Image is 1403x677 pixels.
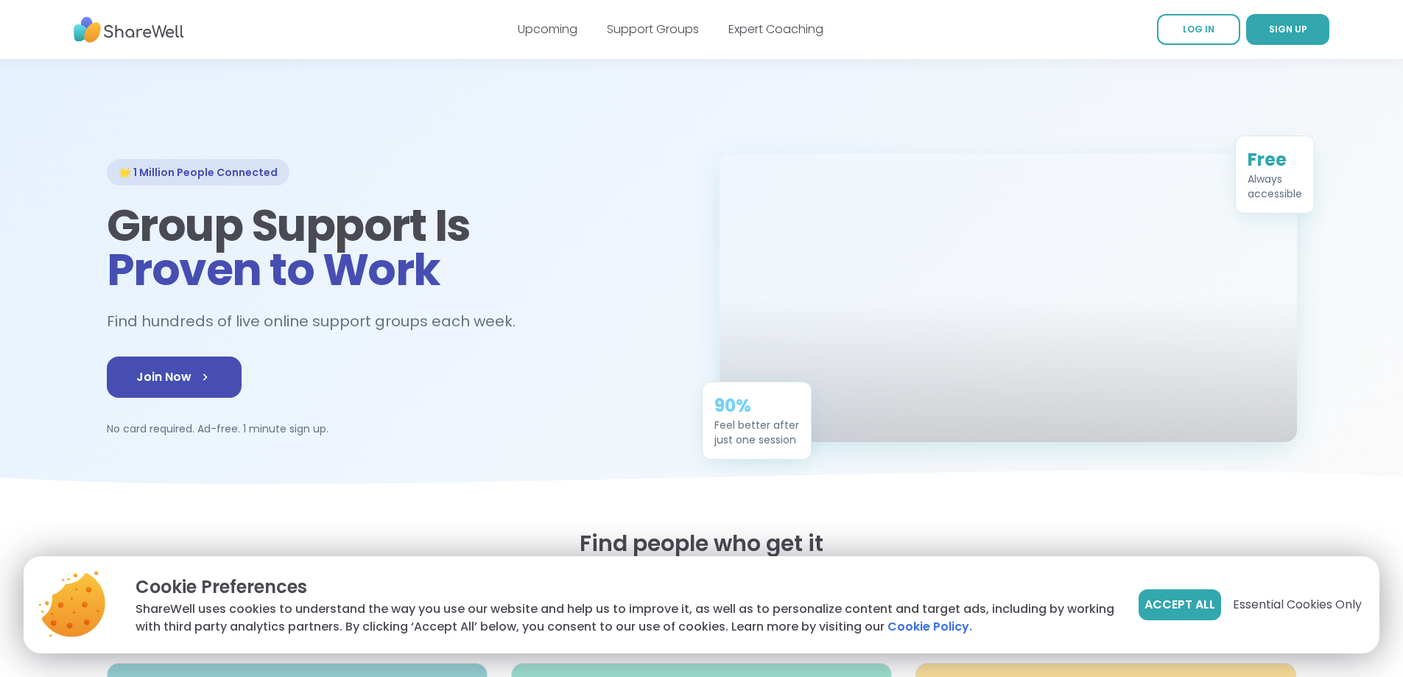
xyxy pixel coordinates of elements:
button: Accept All [1139,589,1221,620]
a: Expert Coaching [728,21,823,38]
img: ShareWell Nav Logo [74,10,184,50]
p: Cookie Preferences [136,574,1115,600]
a: Support Groups [607,21,699,38]
p: No card required. Ad-free. 1 minute sign up. [107,421,684,436]
div: Feel better after just one session [714,417,799,446]
div: 🌟 1 Million People Connected [107,159,289,186]
a: SIGN UP [1246,14,1329,45]
a: LOG IN [1157,14,1240,45]
span: Essential Cookies Only [1233,596,1362,614]
div: Always accessible [1248,171,1302,200]
span: Proven to Work [107,239,440,301]
span: Accept All [1144,596,1215,614]
h2: Find people who get it [107,530,1297,557]
span: LOG IN [1183,23,1214,35]
span: SIGN UP [1269,23,1307,35]
a: Cookie Policy. [887,618,972,636]
span: Join Now [136,368,212,386]
h1: Group Support Is [107,203,684,292]
p: ShareWell uses cookies to understand the way you use our website and help us to improve it, as we... [136,600,1115,636]
div: Free [1248,147,1302,171]
a: Join Now [107,357,242,398]
div: 90% [714,393,799,417]
a: Upcoming [518,21,577,38]
h2: Find hundreds of live online support groups each week. [107,309,531,334]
